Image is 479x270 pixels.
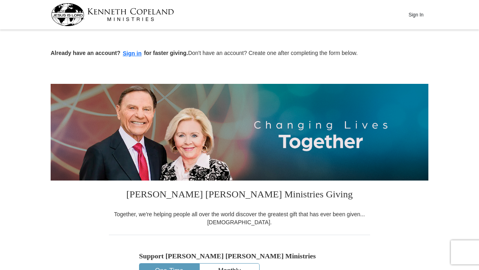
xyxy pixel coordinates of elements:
div: Together, we're helping people all over the world discover the greatest gift that has ever been g... [109,210,370,226]
img: kcm-header-logo.svg [51,3,174,26]
strong: Already have an account? for faster giving. [51,50,188,56]
p: Don't have an account? Create one after completing the form below. [51,49,428,58]
h3: [PERSON_NAME] [PERSON_NAME] Ministries Giving [109,181,370,210]
button: Sign In [404,8,428,21]
h5: Support [PERSON_NAME] [PERSON_NAME] Ministries [139,252,340,260]
button: Sign in [121,49,144,58]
